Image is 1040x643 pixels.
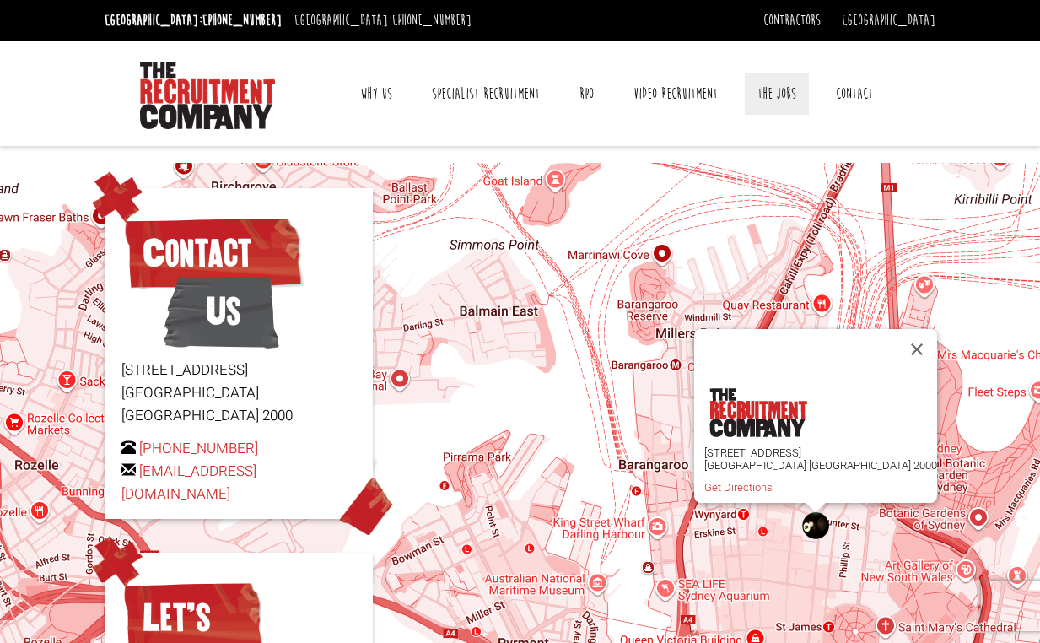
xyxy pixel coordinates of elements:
[842,11,935,30] a: [GEOGRAPHIC_DATA]
[202,11,282,30] a: [PHONE_NUMBER]
[121,359,356,428] p: [STREET_ADDRESS] [GEOGRAPHIC_DATA] [GEOGRAPHIC_DATA] 2000
[392,11,472,30] a: [PHONE_NUMBER]
[419,73,552,115] a: Specialist Recruitment
[164,269,279,354] span: Us
[348,73,405,115] a: Why Us
[709,388,806,437] img: the-recruitment-company.png
[745,73,809,115] a: The Jobs
[139,438,258,459] a: [PHONE_NUMBER]
[121,211,304,295] span: Contact
[621,73,730,115] a: Video Recruitment
[140,62,275,129] img: The Recruitment Company
[763,11,821,30] a: Contractors
[704,481,773,494] a: Get Directions
[802,512,829,539] div: The Recruitment Company
[121,461,256,505] a: [EMAIL_ADDRESS][DOMAIN_NAME]
[823,73,886,115] a: Contact
[567,73,606,115] a: RPO
[100,7,286,34] li: [GEOGRAPHIC_DATA]:
[704,446,937,472] p: [STREET_ADDRESS] [GEOGRAPHIC_DATA] [GEOGRAPHIC_DATA] 2000
[290,7,476,34] li: [GEOGRAPHIC_DATA]:
[897,329,937,370] button: Close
